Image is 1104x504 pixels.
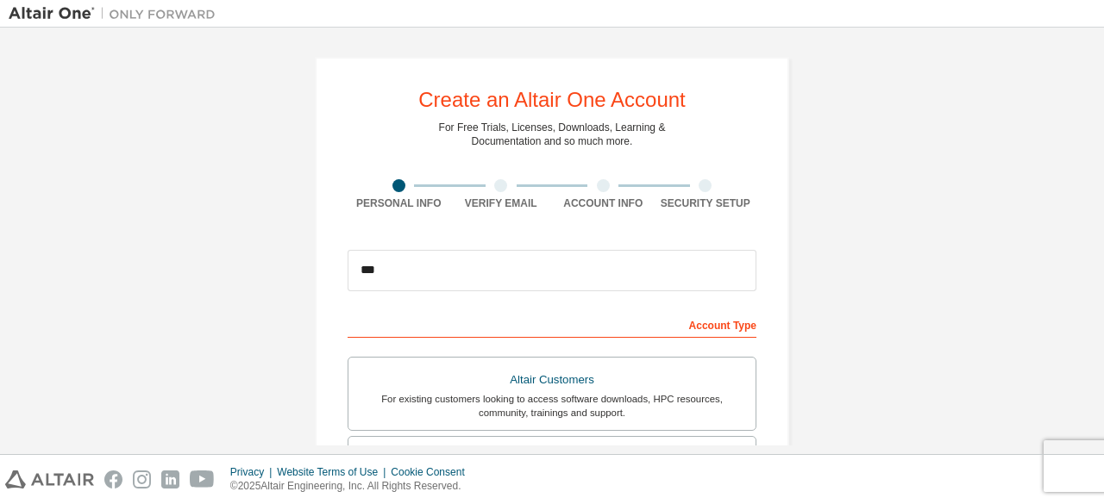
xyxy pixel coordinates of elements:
[277,465,391,479] div: Website Terms of Use
[133,470,151,488] img: instagram.svg
[348,196,450,210] div: Personal Info
[348,310,756,338] div: Account Type
[359,368,745,392] div: Altair Customers
[230,479,475,494] p: © 2025 Altair Engineering, Inc. All Rights Reserved.
[655,196,757,210] div: Security Setup
[190,470,215,488] img: youtube.svg
[104,470,122,488] img: facebook.svg
[161,470,179,488] img: linkedin.svg
[5,470,94,488] img: altair_logo.svg
[391,465,474,479] div: Cookie Consent
[359,392,745,420] div: For existing customers looking to access software downloads, HPC resources, community, trainings ...
[9,5,224,22] img: Altair One
[230,465,277,479] div: Privacy
[552,196,655,210] div: Account Info
[418,90,686,110] div: Create an Altair One Account
[450,196,553,210] div: Verify Email
[439,121,666,148] div: For Free Trials, Licenses, Downloads, Learning & Documentation and so much more.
